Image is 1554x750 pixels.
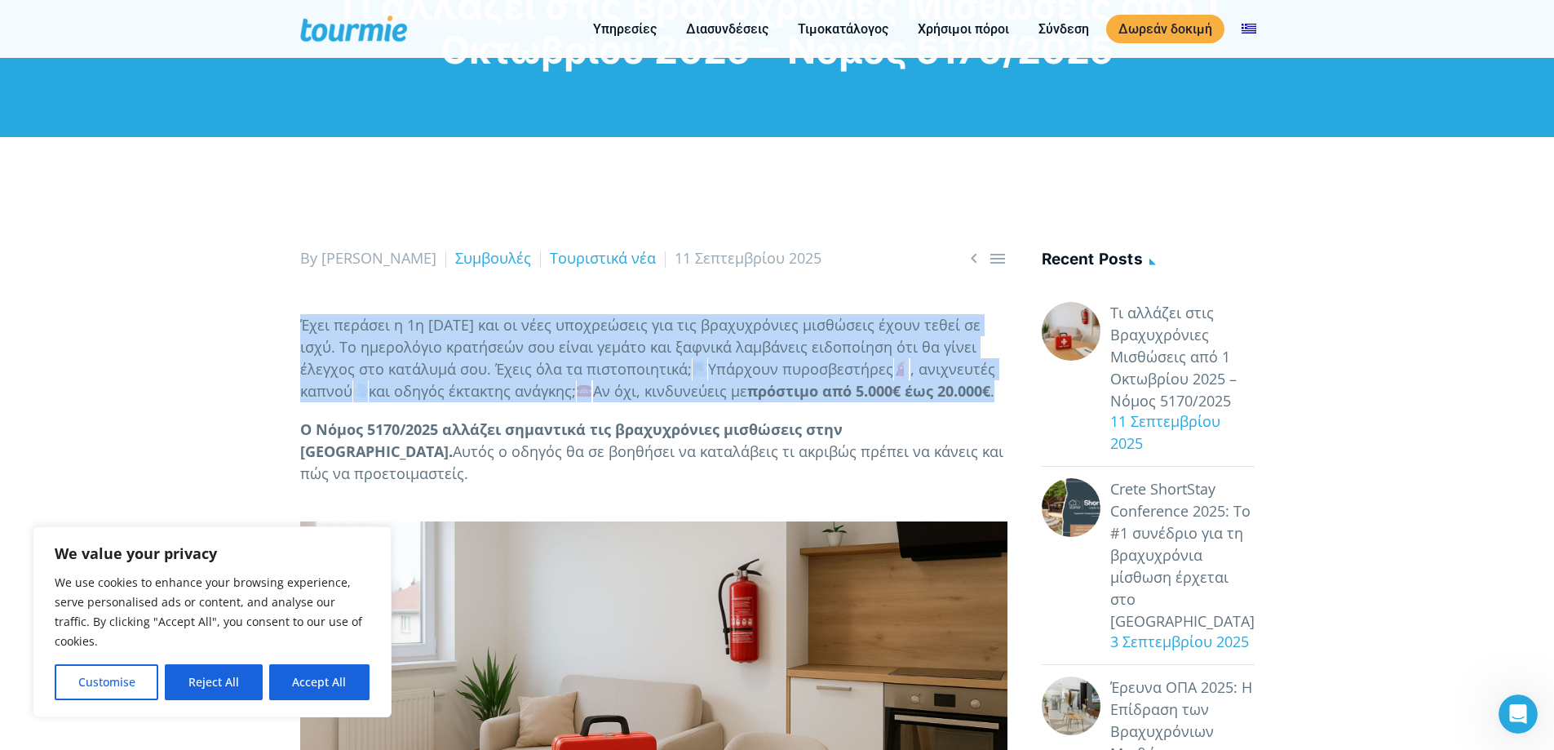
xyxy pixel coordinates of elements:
a: Τιμοκατάλογος [786,19,901,39]
p: Αυτός ο οδηγός θα σε βοηθήσει να καταλάβεις τι ακριβώς πρέπει να κάνεις και πώς να προετοιμαστείς. [300,419,1007,485]
span: Previous post [964,248,984,268]
span: 11 Σεπτεμβρίου 2025 [675,248,821,268]
button: Customise [55,664,158,700]
button: Accept All [269,664,370,700]
a: Υπηρεσίες [581,19,669,39]
a: Τουριστικά νέα [550,248,656,268]
p: We use cookies to enhance your browsing experience, serve personalised ads or content, and analys... [55,573,370,651]
h4: Recent posts [1042,247,1255,274]
a: Συμβουλές [455,248,531,268]
a: Τι αλλάζει στις Βραχυχρόνιες Μισθώσεις από 1 Οκτωβρίου 2025 – Νόμος 5170/2025 [1110,302,1255,412]
div: 3 Σεπτεμβρίου 2025 [1100,631,1255,653]
iframe: Intercom live chat [1499,695,1538,734]
strong: πρόστιμο από 5.000€ έως 20.000€ [747,381,990,401]
a: Crete ShortStay Conference 2025: Το #1 συνέδριο για τη βραχυχρόνια μίσθωση έρχεται στο [GEOGRAPHI... [1110,478,1255,632]
button: Reject All [165,664,262,700]
strong: Ο Νόμος 5170/2025 αλλάζει σημαντικά τις βραχυχρόνιες μισθώσεις στην [GEOGRAPHIC_DATA]. [300,419,843,461]
a: Διασυνδέσεις [674,19,781,39]
a:  [988,248,1007,268]
a:  [964,248,984,268]
a: Δωρεάν δοκιμή [1106,15,1224,43]
p: We value your privacy [55,544,370,563]
a: Χρήσιμοι πόροι [905,19,1021,39]
a: Σύνδεση [1026,19,1101,39]
span: By [PERSON_NAME] [300,248,436,268]
p: Έχει περάσει η 1η [DATE] και οι νέες υποχρεώσεις για τις βραχυχρόνιες μισθώσεις έχουν τεθεί σε ισ... [300,314,1007,402]
div: 11 Σεπτεμβρίου 2025 [1100,411,1255,455]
